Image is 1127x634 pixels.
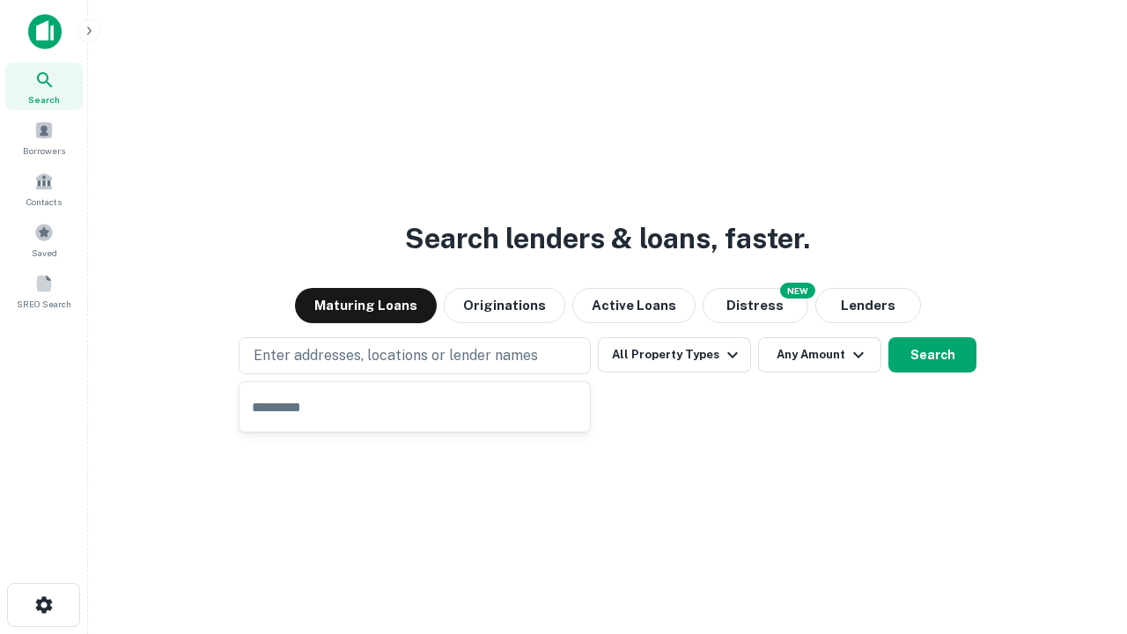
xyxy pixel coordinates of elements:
a: Search [5,63,83,110]
button: Any Amount [758,337,881,372]
button: Lenders [815,288,921,323]
button: Originations [444,288,565,323]
button: Search [888,337,976,372]
span: Borrowers [23,144,65,158]
a: Contacts [5,165,83,212]
button: Maturing Loans [295,288,437,323]
span: Search [28,92,60,107]
div: NEW [780,283,815,299]
span: SREO Search [17,297,71,311]
button: Search distressed loans with lien and other non-mortgage details. [703,288,808,323]
a: Saved [5,216,83,263]
button: All Property Types [598,337,751,372]
a: SREO Search [5,267,83,314]
span: Saved [32,246,57,260]
img: capitalize-icon.png [28,14,62,49]
h3: Search lenders & loans, faster. [405,217,810,260]
button: Enter addresses, locations or lender names [239,337,591,374]
iframe: Chat Widget [1039,493,1127,578]
button: Active Loans [572,288,696,323]
p: Enter addresses, locations or lender names [254,345,538,366]
span: Contacts [26,195,62,209]
a: Borrowers [5,114,83,161]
